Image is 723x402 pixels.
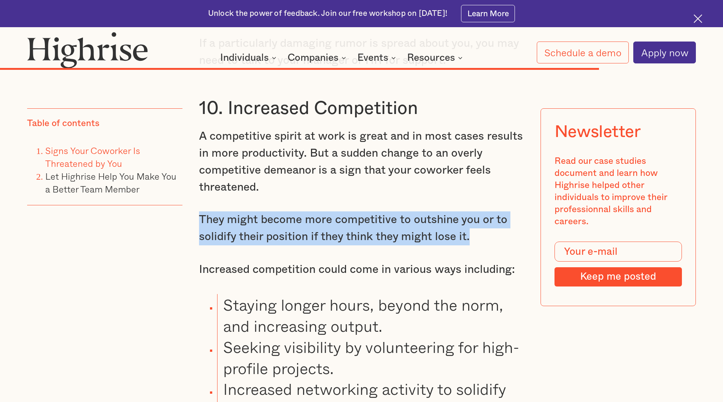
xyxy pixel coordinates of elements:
[45,143,140,170] a: Signs Your Coworker Is Threatened by You
[633,42,696,63] a: Apply now
[199,261,524,278] p: Increased competition could come in various ways including:
[27,118,100,130] div: Table of contents
[694,14,702,23] img: Cross icon
[407,53,465,62] div: Resources
[555,123,641,142] div: Newsletter
[217,294,524,336] li: Staying longer hours, beyond the norm, and increasing output.
[199,128,524,196] p: A competitive spirit at work is great and in most cases results in more productivity. But a sudde...
[357,53,398,62] div: Events
[555,268,682,286] input: Keep me posted
[27,32,148,68] img: Highrise logo
[461,5,515,22] a: Learn More
[407,53,455,62] div: Resources
[220,53,269,62] div: Individuals
[199,97,524,120] h3: 10. Increased Competition
[537,42,629,63] a: Schedule a demo
[555,156,682,228] div: Read our case studies document and learn how Highrise helped other individuals to improve their p...
[357,53,388,62] div: Events
[208,8,447,19] div: Unlock the power of feedback. Join our free workshop on [DATE]!
[288,53,348,62] div: Companies
[45,169,176,196] a: Let Highrise Help You Make You a Better Team Member
[555,242,682,286] form: Modal Form
[220,53,279,62] div: Individuals
[217,336,524,379] li: Seeking visibility by volunteering for high-profile projects.
[288,53,339,62] div: Companies
[199,211,524,245] p: They might become more competitive to outshine you or to solidify their position if they think th...
[555,242,682,262] input: Your e-mail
